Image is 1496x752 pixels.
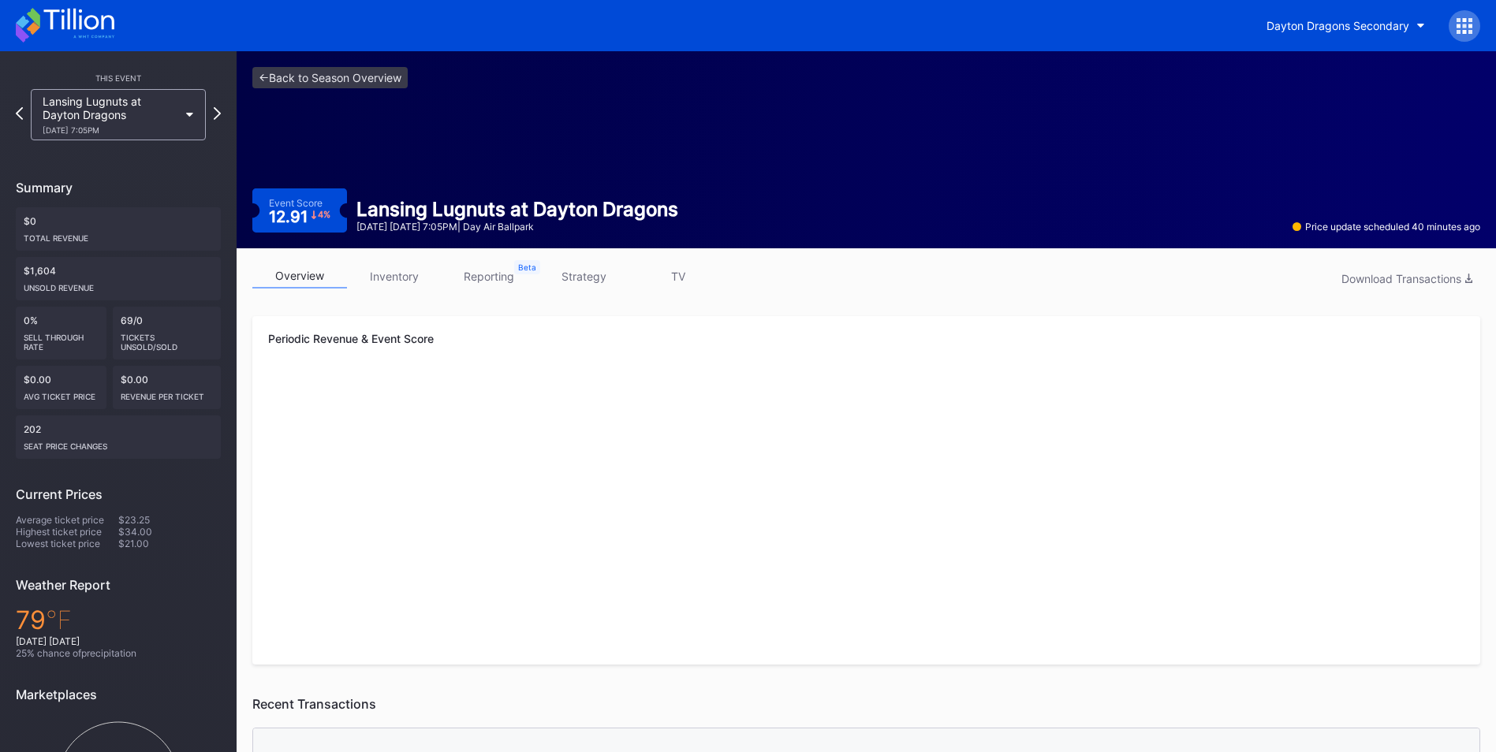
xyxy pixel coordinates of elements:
[269,209,331,225] div: 12.91
[16,514,118,526] div: Average ticket price
[268,332,1464,345] div: Periodic Revenue & Event Score
[442,264,536,289] a: reporting
[43,95,178,135] div: Lansing Lugnuts at Dayton Dragons
[16,486,221,502] div: Current Prices
[16,73,221,83] div: This Event
[631,264,726,289] a: TV
[16,307,106,359] div: 0%
[16,415,221,459] div: 202
[268,530,1464,649] svg: Chart title
[269,197,323,209] div: Event Score
[24,326,99,352] div: Sell Through Rate
[252,264,347,289] a: overview
[1334,268,1480,289] button: Download Transactions
[24,385,99,401] div: Avg ticket price
[16,605,221,635] div: 79
[252,67,408,88] a: <-Back to Season Overview
[16,635,221,647] div: [DATE] [DATE]
[16,207,221,251] div: $0
[16,526,118,538] div: Highest ticket price
[356,198,678,221] div: Lansing Lugnuts at Dayton Dragons
[16,687,221,702] div: Marketplaces
[113,366,222,409] div: $0.00
[16,538,118,549] div: Lowest ticket price
[24,227,213,243] div: Total Revenue
[16,257,221,300] div: $1,604
[16,647,221,659] div: 25 % chance of precipitation
[16,577,221,593] div: Weather Report
[16,180,221,195] div: Summary
[318,210,330,219] div: 4 %
[536,264,631,289] a: strategy
[118,526,221,538] div: $34.00
[347,264,442,289] a: inventory
[16,366,106,409] div: $0.00
[1255,11,1437,40] button: Dayton Dragons Secondary
[43,125,178,135] div: [DATE] 7:05PM
[46,605,72,635] span: ℉
[1267,19,1409,32] div: Dayton Dragons Secondary
[121,326,214,352] div: Tickets Unsold/Sold
[118,538,221,549] div: $21.00
[113,307,222,359] div: 69/0
[252,696,1480,712] div: Recent Transactions
[121,385,214,401] div: Revenue per ticket
[268,373,1464,530] svg: Chart title
[24,277,213,292] div: Unsold Revenue
[356,221,678,233] div: [DATE] [DATE] 7:05PM | Day Air Ballpark
[118,514,221,526] div: $23.25
[24,435,213,451] div: seat price changes
[1293,221,1480,233] div: Price update scheduled 40 minutes ago
[1341,272,1472,285] div: Download Transactions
